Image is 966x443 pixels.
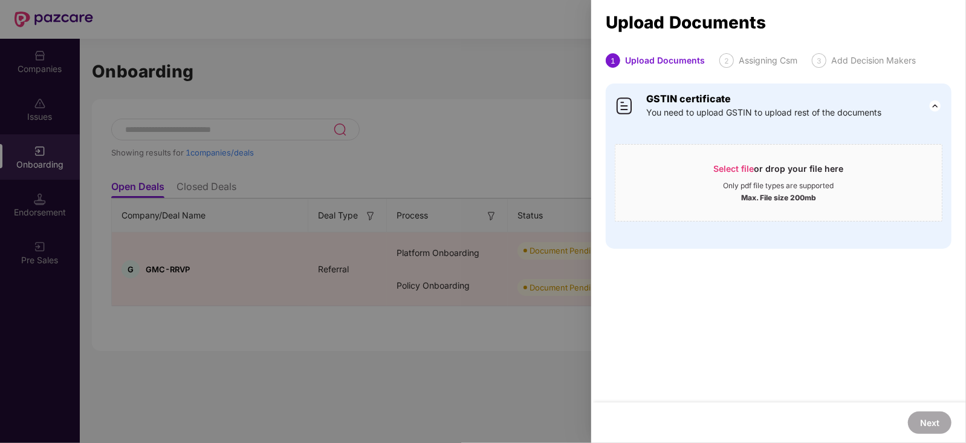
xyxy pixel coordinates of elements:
[615,154,942,212] span: Select fileor drop your file hereOnly pdf file types are supportedMax. File size 200mb
[724,56,729,65] span: 2
[928,99,942,113] img: svg+xml;base64,PHN2ZyB3aWR0aD0iMjQiIGhlaWdodD0iMjQiIHZpZXdCb3g9IjAgMCAyNCAyNCIgZmlsbD0ibm9uZSIgeG...
[714,163,844,181] div: or drop your file here
[817,56,822,65] span: 3
[646,106,881,119] span: You need to upload GSTIN to upload rest of the documents
[739,53,797,68] div: Assigning Csm
[724,181,834,191] div: Only pdf file types are supported
[615,96,634,116] img: svg+xml;base64,PHN2ZyB4bWxucz0iaHR0cDovL3d3dy53My5vcmcvMjAwMC9zdmciIHdpZHRoPSI0MCIgaGVpZ2h0PSI0MC...
[646,93,731,105] b: GSTIN certificate
[611,56,615,65] span: 1
[831,53,916,68] div: Add Decision Makers
[908,412,951,434] button: Next
[625,53,705,68] div: Upload Documents
[606,16,951,29] div: Upload Documents
[741,191,816,203] div: Max. File size 200mb
[714,163,754,174] span: Select file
